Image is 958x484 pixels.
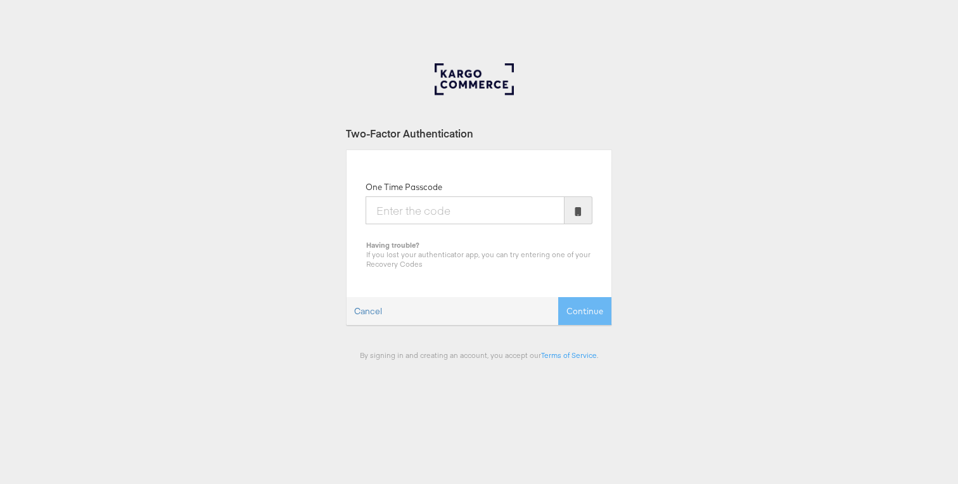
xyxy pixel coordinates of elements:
[366,196,565,224] input: Enter the code
[346,126,612,141] div: Two-Factor Authentication
[366,240,419,250] b: Having trouble?
[366,181,442,193] label: One Time Passcode
[541,350,597,360] a: Terms of Service
[346,350,612,360] div: By signing in and creating an account, you accept our .
[366,250,591,269] span: If you lost your authenticator app, you can try entering one of your Recovery Codes
[347,298,390,325] a: Cancel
